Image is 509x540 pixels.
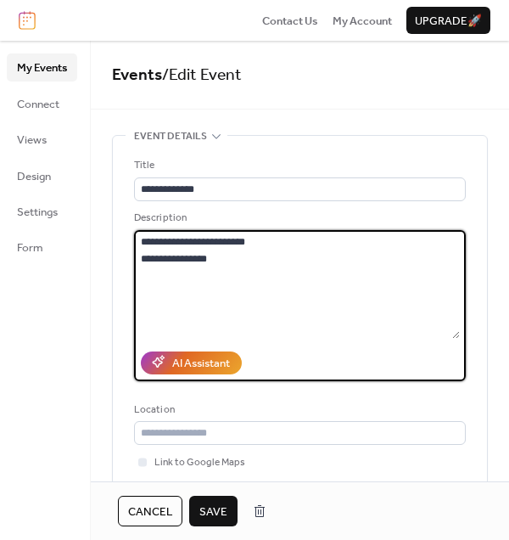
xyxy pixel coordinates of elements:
[17,168,51,185] span: Design
[134,128,207,145] span: Event details
[262,13,318,30] span: Contact Us
[134,402,462,419] div: Location
[17,239,43,256] span: Form
[17,59,67,76] span: My Events
[134,210,462,227] div: Description
[189,496,238,526] button: Save
[7,198,77,225] a: Settings
[17,204,58,221] span: Settings
[7,233,77,261] a: Form
[7,162,77,189] a: Design
[17,96,59,113] span: Connect
[199,503,227,520] span: Save
[172,355,230,372] div: AI Assistant
[333,13,392,30] span: My Account
[112,59,162,91] a: Events
[17,132,47,149] span: Views
[141,352,242,374] button: AI Assistant
[154,454,245,471] span: Link to Google Maps
[333,12,392,29] a: My Account
[415,13,482,30] span: Upgrade 🚀
[406,7,490,34] button: Upgrade🚀
[19,11,36,30] img: logo
[134,157,462,174] div: Title
[7,53,77,81] a: My Events
[7,90,77,117] a: Connect
[262,12,318,29] a: Contact Us
[128,503,172,520] span: Cancel
[7,126,77,153] a: Views
[162,59,242,91] span: / Edit Event
[118,496,182,526] button: Cancel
